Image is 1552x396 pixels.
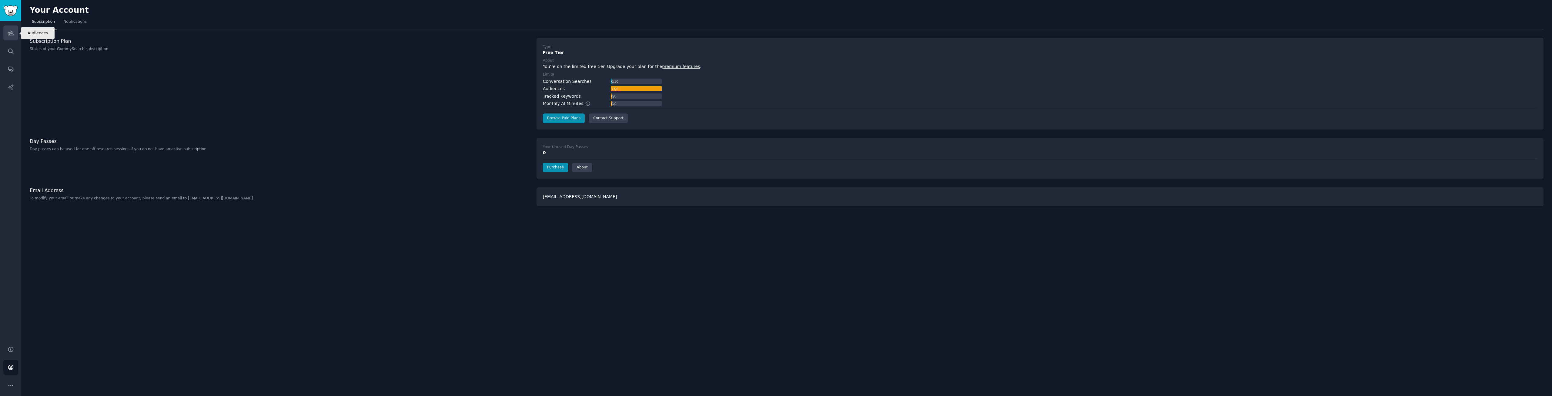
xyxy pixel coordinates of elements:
[543,150,1537,156] div: 0
[30,38,530,44] h3: Subscription Plan
[30,187,530,194] h3: Email Address
[537,187,1544,206] div: [EMAIL_ADDRESS][DOMAIN_NAME]
[63,19,87,25] span: Notifications
[543,72,554,77] div: Limits
[611,93,617,99] div: 0 / 0
[30,17,57,29] a: Subscription
[611,101,617,107] div: 0 / 0
[662,64,700,69] a: premium features
[543,93,581,100] div: Tracked Keywords
[30,46,530,52] p: Status of your GummySearch subscription
[611,79,619,84] div: 0 / 50
[30,5,89,15] h2: Your Account
[30,196,530,201] p: To modify your email or make any changes to your account, please send an email to [EMAIL_ADDRESS]...
[611,86,619,92] div: 17 / 5
[4,5,18,16] img: GummySearch logo
[30,147,530,152] p: Day passes can be used for one-off research sessions if you do not have an active subscription
[543,63,1537,70] div: You're on the limited free tier. Upgrade your plan for the .
[30,138,530,144] h3: Day Passes
[572,163,592,172] a: About
[589,113,628,123] a: Contact Support
[32,19,55,25] span: Subscription
[543,113,585,123] a: Browse Paid Plans
[543,49,1537,56] div: Free Tier
[543,58,554,63] div: About
[543,144,588,150] div: Your Unused Day Passes
[543,163,568,172] a: Purchase
[543,78,592,85] div: Conversation Searches
[61,17,89,29] a: Notifications
[543,100,597,107] div: Monthly AI Minutes
[543,44,551,50] div: Type
[543,86,565,92] div: Audiences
